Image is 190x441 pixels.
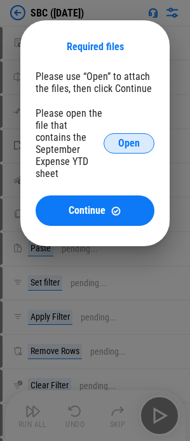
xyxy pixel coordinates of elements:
button: Open [104,133,154,154]
img: Continue [111,206,121,216]
button: ContinueContinue [36,195,154,226]
span: Continue [69,206,105,216]
div: Please open the file that contains the September Expense YTD sheet [36,107,104,180]
span: Open [118,138,140,148]
div: Required files [36,41,154,53]
div: Please use “Open” to attach the files, then click Continue [36,70,154,95]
